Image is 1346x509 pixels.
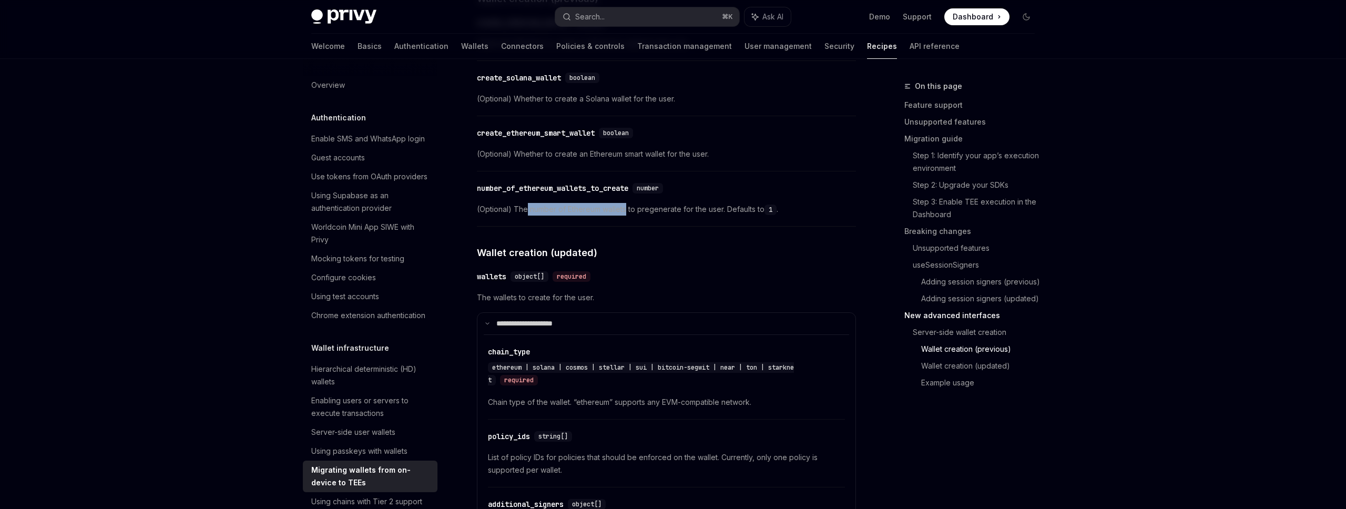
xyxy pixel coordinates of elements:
[303,186,437,218] a: Using Supabase as an authentication provider
[477,203,856,216] span: (Optional) The number of Ethereum wallets to pregenerate for the user. Defaults to .
[515,272,544,281] span: object[]
[303,442,437,461] a: Using passkeys with wallets
[915,80,962,93] span: On this page
[303,461,437,492] a: Migrating wallets from on-device to TEEs
[311,271,376,284] div: Configure cookies
[311,111,366,124] h5: Authentication
[477,128,595,138] div: create_ethereum_smart_wallet
[904,223,1043,240] a: Breaking changes
[869,12,890,22] a: Demo
[311,309,425,322] div: Chrome extension authentication
[311,252,404,265] div: Mocking tokens for testing
[488,363,794,384] span: ethereum | solana | cosmos | stellar | sui | bitcoin-segwit | near | ton | starknet
[311,464,431,489] div: Migrating wallets from on-device to TEEs
[745,7,791,26] button: Ask AI
[867,34,897,59] a: Recipes
[477,148,856,160] span: (Optional) Whether to create an Ethereum smart wallet for the user.
[477,291,856,304] span: The wallets to create for the user.
[913,177,1043,194] a: Step 2: Upgrade your SDKs
[311,9,376,24] img: dark logo
[303,218,437,249] a: Worldcoin Mini App SIWE with Privy
[311,133,425,145] div: Enable SMS and WhatsApp login
[311,445,407,457] div: Using passkeys with wallets
[572,500,601,508] span: object[]
[477,73,561,83] div: create_solana_wallet
[303,306,437,325] a: Chrome extension authentication
[311,189,431,215] div: Using Supabase as an authentication provider
[921,358,1043,374] a: Wallet creation (updated)
[569,74,595,82] span: boolean
[358,34,382,59] a: Basics
[538,432,568,441] span: string[]
[501,34,544,59] a: Connectors
[488,451,845,476] span: List of policy IDs for policies that should be enforced on the wallet. Currently, only one policy...
[722,13,733,21] span: ⌘ K
[903,12,932,22] a: Support
[913,324,1043,341] a: Server-side wallet creation
[824,34,854,59] a: Security
[311,290,379,303] div: Using test accounts
[555,7,739,26] button: Search...⌘K
[311,426,395,439] div: Server-side user wallets
[303,360,437,391] a: Hierarchical deterministic (HD) wallets
[303,391,437,423] a: Enabling users or servers to execute transactions
[921,290,1043,307] a: Adding session signers (updated)
[762,12,783,22] span: Ask AI
[303,76,437,95] a: Overview
[745,34,812,59] a: User management
[303,268,437,287] a: Configure cookies
[303,129,437,148] a: Enable SMS and WhatsApp login
[311,79,345,91] div: Overview
[500,375,538,385] div: required
[303,249,437,268] a: Mocking tokens for testing
[603,129,629,137] span: boolean
[488,431,530,442] div: policy_ids
[556,34,625,59] a: Policies & controls
[477,246,597,260] span: Wallet creation (updated)
[764,205,777,215] code: 1
[311,342,389,354] h5: Wallet infrastructure
[488,396,845,409] span: Chain type of the wallet. “ethereum” supports any EVM-compatible network.
[477,183,628,194] div: number_of_ethereum_wallets_to_create
[904,97,1043,114] a: Feature support
[913,257,1043,273] a: useSessionSigners
[953,12,993,22] span: Dashboard
[311,170,427,183] div: Use tokens from OAuth providers
[910,34,960,59] a: API reference
[904,307,1043,324] a: New advanced interfaces
[944,8,1009,25] a: Dashboard
[311,34,345,59] a: Welcome
[637,34,732,59] a: Transaction management
[913,147,1043,177] a: Step 1: Identify your app’s execution environment
[553,271,590,282] div: required
[311,495,422,508] div: Using chains with Tier 2 support
[477,93,856,105] span: (Optional) Whether to create a Solana wallet for the user.
[303,148,437,167] a: Guest accounts
[311,363,431,388] div: Hierarchical deterministic (HD) wallets
[311,394,431,420] div: Enabling users or servers to execute transactions
[913,194,1043,223] a: Step 3: Enable TEE execution in the Dashboard
[1018,8,1035,25] button: Toggle dark mode
[575,11,605,23] div: Search...
[311,221,431,246] div: Worldcoin Mini App SIWE with Privy
[303,423,437,442] a: Server-side user wallets
[303,287,437,306] a: Using test accounts
[921,374,1043,391] a: Example usage
[904,130,1043,147] a: Migration guide
[921,341,1043,358] a: Wallet creation (previous)
[637,184,659,192] span: number
[311,151,365,164] div: Guest accounts
[904,114,1043,130] a: Unsupported features
[921,273,1043,290] a: Adding session signers (previous)
[477,271,506,282] div: wallets
[461,34,488,59] a: Wallets
[913,240,1043,257] a: Unsupported features
[394,34,448,59] a: Authentication
[488,347,530,357] div: chain_type
[303,167,437,186] a: Use tokens from OAuth providers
